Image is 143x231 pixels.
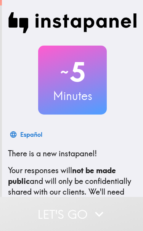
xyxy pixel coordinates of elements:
h2: 5 [38,56,107,88]
img: Instapanel [8,12,137,33]
span: ~ [59,61,70,84]
h3: Minutes [38,88,107,104]
button: Español [8,127,45,142]
span: There is a new instapanel! [8,149,97,158]
p: Your responses will and will only be confidentially shared with our clients. We'll need your emai... [8,165,137,229]
div: Español [20,129,42,140]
